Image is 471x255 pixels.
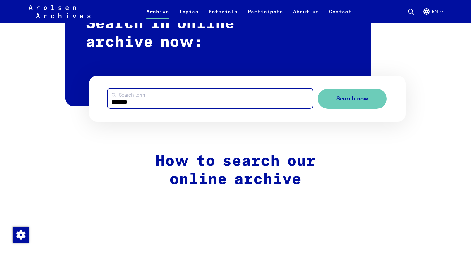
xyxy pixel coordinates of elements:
[141,8,174,23] a: Archive
[65,2,371,106] h2: Search in online archive now:
[288,8,324,23] a: About us
[141,4,357,19] nav: Primary
[243,8,288,23] a: Participate
[324,8,357,23] a: Contact
[100,152,371,189] h2: How to search our online archive
[203,8,243,23] a: Materials
[336,95,368,102] span: Search now
[13,227,28,242] div: Change consent
[13,227,29,243] img: Change consent
[174,8,203,23] a: Topics
[423,8,443,23] button: English, language selection
[318,89,387,109] button: Search now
